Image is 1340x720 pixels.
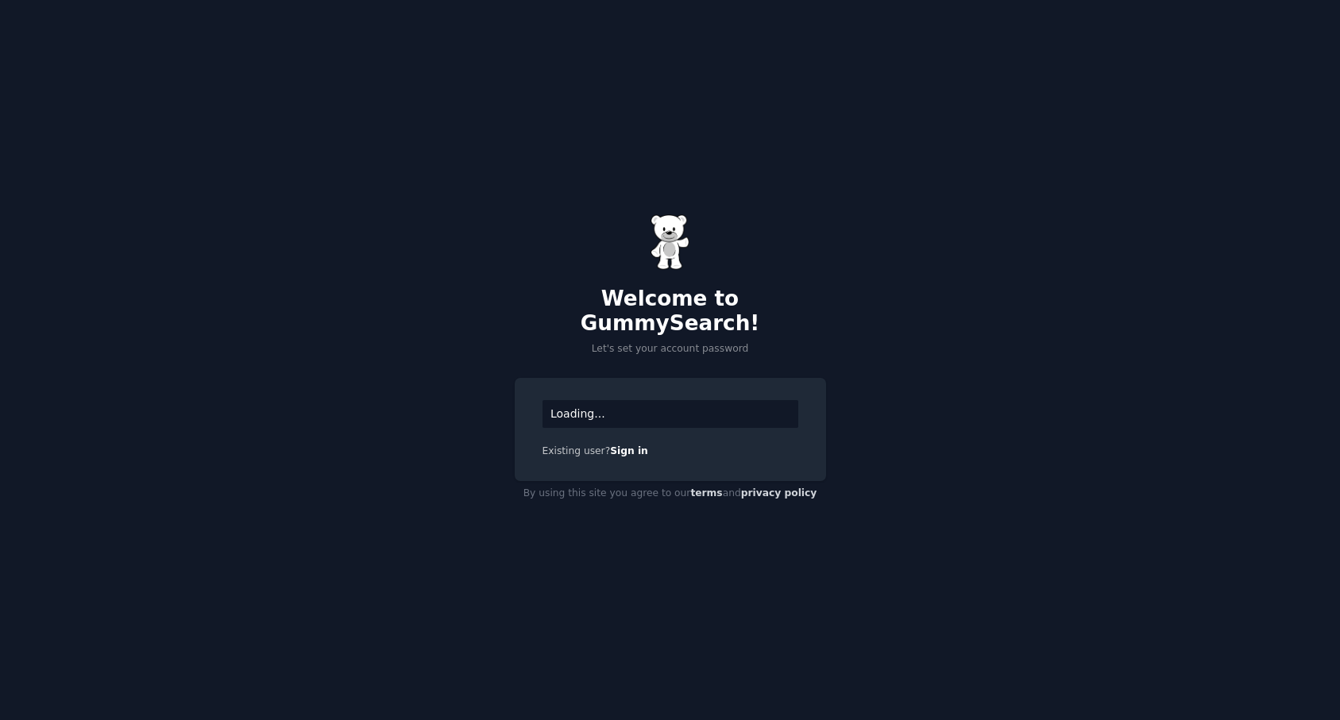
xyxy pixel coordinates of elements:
div: Loading... [543,400,798,428]
img: Gummy Bear [651,214,690,270]
a: Sign in [610,445,648,456]
p: Let's set your account password [515,342,826,356]
a: privacy policy [741,487,817,499]
div: By using this site you agree to our and [515,481,826,506]
h2: Welcome to GummySearch! [515,287,826,337]
a: terms [690,487,722,499]
span: Existing user? [543,445,611,456]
